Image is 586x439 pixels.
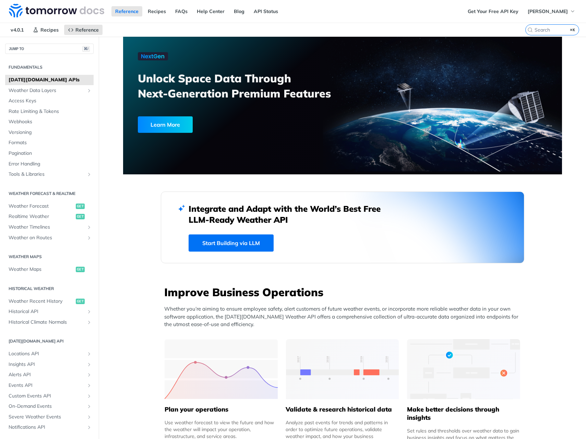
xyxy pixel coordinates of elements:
span: Locations API [9,350,85,357]
span: [PERSON_NAME] [528,8,568,14]
a: Weather on RoutesShow subpages for Weather on Routes [5,233,94,243]
span: Tools & Libraries [9,171,85,178]
a: Rate Limiting & Tokens [5,106,94,117]
a: Pagination [5,148,94,159]
a: Weather Data LayersShow subpages for Weather Data Layers [5,85,94,96]
a: Webhooks [5,117,94,127]
h2: Integrate and Adapt with the World’s Best Free LLM-Ready Weather API [189,203,391,225]
a: Get Your Free API Key [464,6,522,16]
span: Reference [75,27,99,33]
a: Weather Forecastget [5,201,94,211]
span: Recipes [40,27,59,33]
h5: Make better decisions through insights [407,405,520,422]
h2: Historical Weather [5,286,94,292]
img: 39565e8-group-4962x.svg [165,339,278,399]
span: Alerts API [9,371,85,378]
button: Show subpages for Severe Weather Events [86,414,92,420]
span: Webhooks [9,118,92,125]
a: [DATE][DOMAIN_NAME] APIs [5,75,94,85]
button: JUMP TO⌘/ [5,44,94,54]
button: [PERSON_NAME] [524,6,579,16]
svg: Search [527,27,533,33]
h2: Weather Forecast & realtime [5,190,94,197]
h3: Unlock Space Data Through Next-Generation Premium Features [138,71,350,101]
button: Show subpages for Alerts API [86,372,92,378]
a: Weather TimelinesShow subpages for Weather Timelines [5,222,94,232]
span: Notifications API [9,424,85,431]
a: Help Center [193,6,228,16]
span: Rate Limiting & Tokens [9,108,92,115]
span: Events API [9,382,85,389]
a: Recipes [144,6,170,16]
span: Weather Timelines [9,224,85,231]
img: NextGen [138,52,168,60]
a: On-Demand EventsShow subpages for On-Demand Events [5,401,94,412]
button: Show subpages for Events API [86,383,92,388]
a: Alerts APIShow subpages for Alerts API [5,370,94,380]
a: Historical APIShow subpages for Historical API [5,307,94,317]
button: Show subpages for Insights API [86,362,92,367]
span: Realtime Weather [9,213,74,220]
a: Realtime Weatherget [5,211,94,222]
a: Error Handling [5,159,94,169]
h2: [DATE][DOMAIN_NAME] API [5,338,94,344]
a: FAQs [171,6,191,16]
p: Whether you’re aiming to ensure employee safety, alert customers of future weather events, or inc... [164,305,524,328]
span: On-Demand Events [9,403,85,410]
button: Show subpages for Historical Climate Normals [86,320,92,325]
h5: Validate & research historical data [286,405,399,414]
a: Access Keys [5,96,94,106]
a: Learn More [138,116,308,133]
span: Severe Weather Events [9,414,85,420]
span: Error Handling [9,161,92,167]
h5: Plan your operations [165,405,278,414]
span: Insights API [9,361,85,368]
span: Weather Recent History [9,298,74,305]
a: Locations APIShow subpages for Locations API [5,349,94,359]
a: Reference [64,25,103,35]
span: get [76,214,85,219]
span: Pagination [9,150,92,157]
span: Weather Maps [9,266,74,273]
a: Formats [5,138,94,148]
kbd: ⌘K [569,26,577,33]
a: Events APIShow subpages for Events API [5,380,94,391]
button: Show subpages for Custom Events API [86,393,92,399]
div: Learn More [138,116,193,133]
span: Formats [9,139,92,146]
a: Insights APIShow subpages for Insights API [5,359,94,370]
span: [DATE][DOMAIN_NAME] APIs [9,77,92,83]
a: Recipes [29,25,62,35]
a: Start Building via LLM [189,234,274,252]
a: Severe Weather EventsShow subpages for Severe Weather Events [5,412,94,422]
h2: Weather Maps [5,254,94,260]
button: Show subpages for Tools & Libraries [86,172,92,177]
a: Notifications APIShow subpages for Notifications API [5,422,94,432]
span: get [76,267,85,272]
a: API Status [250,6,282,16]
button: Show subpages for Weather on Routes [86,235,92,241]
button: Show subpages for Weather Data Layers [86,88,92,93]
span: get [76,299,85,304]
span: Weather Data Layers [9,87,85,94]
span: Weather on Routes [9,234,85,241]
img: a22d113-group-496-32x.svg [407,339,520,399]
a: Historical Climate NormalsShow subpages for Historical Climate Normals [5,317,94,327]
button: Show subpages for On-Demand Events [86,404,92,409]
a: Versioning [5,127,94,138]
span: Access Keys [9,97,92,104]
span: v4.0.1 [7,25,27,35]
span: get [76,204,85,209]
a: Custom Events APIShow subpages for Custom Events API [5,391,94,401]
h2: Fundamentals [5,64,94,70]
a: Blog [230,6,248,16]
a: Weather Mapsget [5,264,94,275]
button: Show subpages for Locations API [86,351,92,357]
img: Tomorrow.io Weather API Docs [9,4,104,18]
a: Reference [111,6,142,16]
img: 13d7ca0-group-496-2.svg [286,339,399,399]
span: Historical API [9,308,85,315]
button: Show subpages for Notifications API [86,425,92,430]
button: Show subpages for Historical API [86,309,92,314]
h3: Improve Business Operations [164,285,524,300]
